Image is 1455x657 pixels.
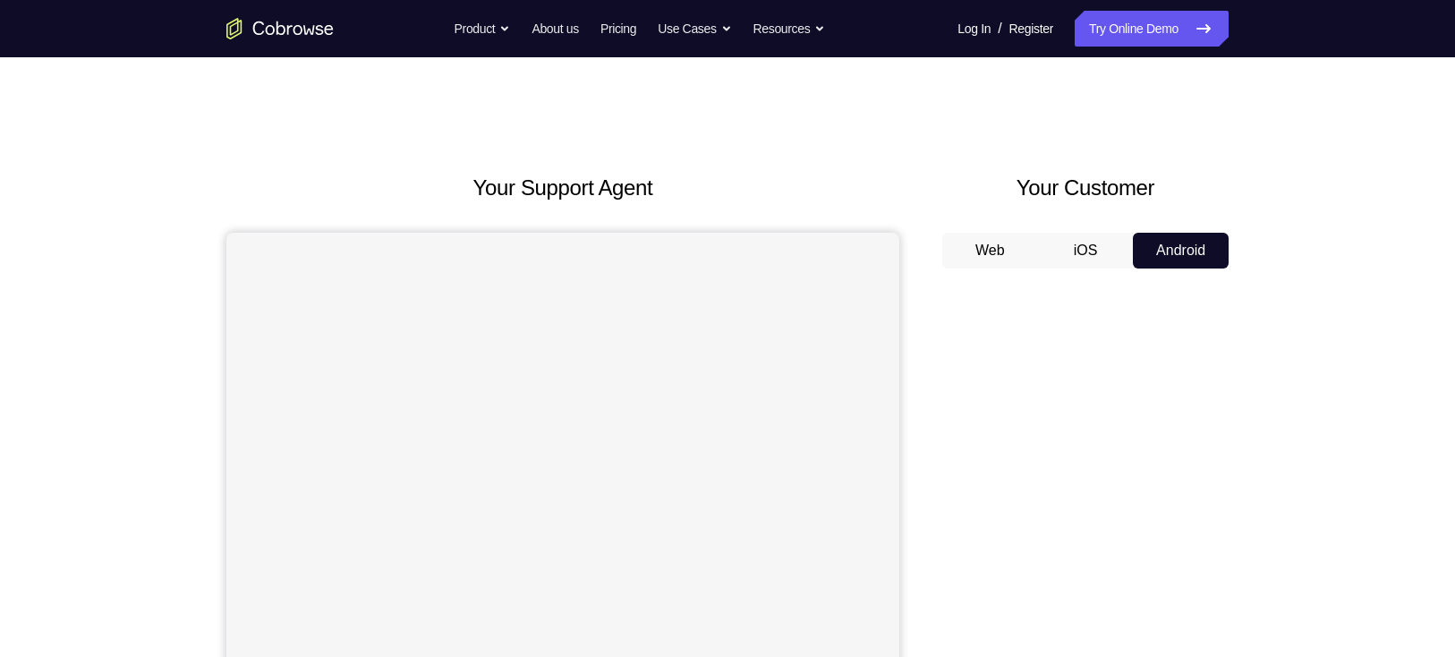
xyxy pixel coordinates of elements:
[1133,233,1229,269] button: Android
[753,11,826,47] button: Resources
[942,172,1229,204] h2: Your Customer
[600,11,636,47] a: Pricing
[1075,11,1229,47] a: Try Online Demo
[532,11,578,47] a: About us
[226,172,899,204] h2: Your Support Agent
[957,11,991,47] a: Log In
[455,11,511,47] button: Product
[1038,233,1134,269] button: iOS
[1009,11,1053,47] a: Register
[658,11,731,47] button: Use Cases
[998,18,1001,39] span: /
[942,233,1038,269] button: Web
[226,18,334,39] a: Go to the home page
